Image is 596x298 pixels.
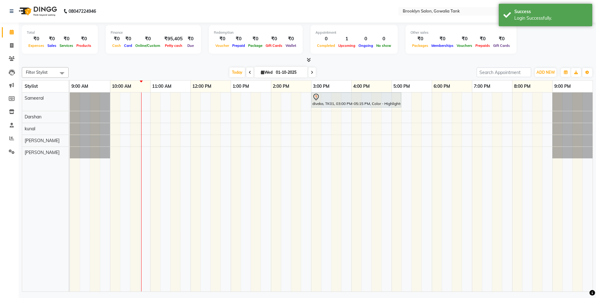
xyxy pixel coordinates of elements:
[357,43,375,48] span: Ongoing
[111,30,196,35] div: Finance
[455,35,474,42] div: ₹0
[214,43,231,48] span: Voucher
[134,43,162,48] span: Online/Custom
[46,43,58,48] span: Sales
[477,67,531,77] input: Search Appointment
[25,114,41,120] span: Darshan
[392,82,411,91] a: 5:00 PM
[455,43,474,48] span: Vouchers
[134,35,162,42] div: ₹0
[151,82,173,91] a: 11:00 AM
[25,126,35,132] span: kunal
[123,35,134,42] div: ₹0
[231,35,247,42] div: ₹0
[512,82,532,91] a: 8:00 PM
[27,43,46,48] span: Expenses
[535,68,556,77] button: ADD NEW
[492,43,512,48] span: Gift Cards
[16,2,59,20] img: logo
[411,30,512,35] div: Other sales
[375,43,393,48] span: No show
[274,68,305,77] input: 2025-10-01
[247,43,264,48] span: Package
[474,35,492,42] div: ₹0
[75,35,93,42] div: ₹0
[25,95,44,101] span: Sameeral
[514,15,588,22] div: Login Successfully.
[430,35,455,42] div: ₹0
[111,35,123,42] div: ₹0
[46,35,58,42] div: ₹0
[271,82,291,91] a: 2:00 PM
[337,43,357,48] span: Upcoming
[27,30,93,35] div: Total
[70,82,90,91] a: 9:00 AM
[58,43,75,48] span: Services
[284,35,298,42] div: ₹0
[75,43,93,48] span: Products
[231,43,247,48] span: Prepaid
[312,93,401,107] div: diveka, TK01, 03:00 PM-05:15 PM, Color - Highlights (Short) - Senior Stylist
[214,35,231,42] div: ₹0
[25,150,60,155] span: [PERSON_NAME]
[58,35,75,42] div: ₹0
[411,43,430,48] span: Packages
[259,70,274,75] span: Wed
[315,43,337,48] span: Completed
[375,35,393,42] div: 0
[191,82,213,91] a: 12:00 PM
[25,138,60,143] span: [PERSON_NAME]
[264,43,284,48] span: Gift Cards
[110,82,133,91] a: 10:00 AM
[111,43,123,48] span: Cash
[25,83,38,89] span: Stylist
[315,35,337,42] div: 0
[337,35,357,42] div: 1
[284,43,298,48] span: Wallet
[357,35,375,42] div: 0
[69,2,96,20] b: 08047224946
[514,8,588,15] div: Success
[352,82,371,91] a: 4:00 PM
[247,35,264,42] div: ₹0
[231,82,251,91] a: 1:00 PM
[163,43,184,48] span: Petty cash
[411,35,430,42] div: ₹0
[536,70,555,75] span: ADD NEW
[432,82,452,91] a: 6:00 PM
[474,43,492,48] span: Prepaids
[214,30,298,35] div: Redemption
[430,43,455,48] span: Memberships
[315,30,393,35] div: Appointment
[186,43,195,48] span: Due
[553,82,572,91] a: 9:00 PM
[27,35,46,42] div: ₹0
[123,43,134,48] span: Card
[264,35,284,42] div: ₹0
[492,35,512,42] div: ₹0
[472,82,492,91] a: 7:00 PM
[311,82,331,91] a: 3:00 PM
[229,67,245,77] span: Today
[162,35,185,42] div: ₹95,405
[185,35,196,42] div: ₹0
[26,70,48,75] span: Filter Stylist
